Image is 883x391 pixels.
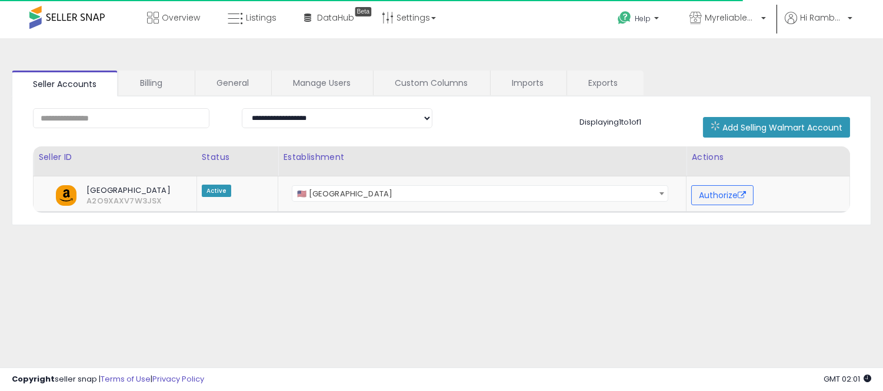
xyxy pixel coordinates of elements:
span: 🇺🇸 United States [292,185,668,202]
div: seller snap | | [12,374,204,385]
i: Get Help [617,11,632,25]
a: Exports [567,71,642,95]
div: Seller ID [38,151,192,163]
strong: Copyright [12,373,55,385]
a: Seller Accounts [12,71,118,96]
a: Imports [491,71,565,95]
span: Active [202,185,231,197]
span: A2O9XAXV7W3JSX [78,196,95,206]
span: [GEOGRAPHIC_DATA] [78,185,169,196]
span: Listings [246,12,276,24]
span: Hi Rambabu [800,12,844,24]
a: Hi Rambabu [785,12,852,38]
span: Displaying 1 to 1 of 1 [579,116,641,128]
span: Help [635,14,651,24]
a: Privacy Policy [152,373,204,385]
span: 🇺🇸 United States [292,186,668,202]
span: Overview [162,12,200,24]
div: Establishment [283,151,681,163]
a: Billing [119,71,194,95]
div: Status [202,151,274,163]
button: Authorize [691,185,754,205]
img: amazon.png [56,185,76,206]
button: Add Selling Walmart Account [703,117,850,138]
span: Myreliablemart [705,12,758,24]
div: Actions [691,151,845,163]
a: Custom Columns [374,71,489,95]
span: DataHub [317,12,354,24]
a: General [195,71,270,95]
a: Manage Users [272,71,372,95]
a: Terms of Use [101,373,151,385]
div: Tooltip anchor [353,6,374,18]
span: 2025-09-15 02:01 GMT [824,373,871,385]
span: Add Selling Walmart Account [722,122,842,133]
a: Help [608,2,671,38]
